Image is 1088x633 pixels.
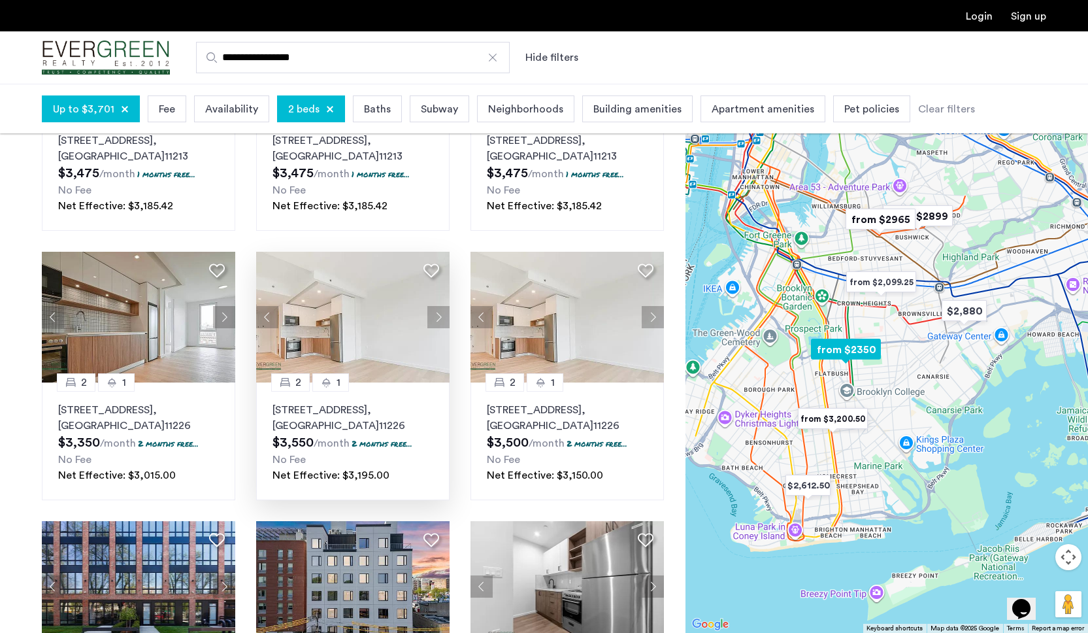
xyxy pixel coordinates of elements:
sub: /month [314,438,350,449]
span: Apartment amenities [712,101,814,117]
span: $3,475 [58,167,99,180]
a: 21[STREET_ADDRESS], [GEOGRAPHIC_DATA]112131 months free...No FeeNet Effective: $3,185.42 [470,113,664,231]
button: Map camera controls [1055,544,1081,570]
button: Keyboard shortcuts [866,624,923,633]
p: 1 months free... [352,169,410,180]
span: 2 [81,375,87,390]
div: from $2899 [878,201,958,231]
iframe: chat widget [1007,581,1049,620]
span: Pet policies [844,101,899,117]
a: Registration [1011,11,1046,22]
button: Next apartment [427,306,450,328]
span: 1 [122,375,126,390]
p: [STREET_ADDRESS] 11226 [487,402,648,434]
div: from $3,200.50 [793,404,873,434]
span: Building amenities [593,101,682,117]
span: Net Effective: $3,150.00 [487,470,603,481]
span: Net Effective: $3,185.42 [487,201,602,211]
p: [STREET_ADDRESS] 11226 [272,402,433,434]
a: 21[STREET_ADDRESS], [GEOGRAPHIC_DATA]112131 months free...No FeeNet Effective: $3,185.42 [42,113,235,231]
sub: /month [99,169,135,179]
p: [STREET_ADDRESS] 11213 [58,133,219,164]
button: Previous apartment [470,306,493,328]
button: Next apartment [213,306,235,328]
a: Open this area in Google Maps (opens a new window) [689,616,732,633]
img: Google [689,616,732,633]
p: 2 months free... [138,438,199,449]
span: No Fee [487,185,520,196]
span: $3,475 [487,167,528,180]
span: No Fee [58,454,91,465]
button: Next apartment [642,575,664,598]
span: $3,350 [58,436,100,449]
span: No Fee [272,454,306,465]
a: 21[STREET_ADDRESS], [GEOGRAPHIC_DATA]112262 months free...No FeeNet Effective: $3,150.00 [470,383,664,500]
img: logo [42,33,170,82]
span: Fee [159,101,175,117]
button: Previous apartment [470,575,493,598]
sub: /month [529,438,565,449]
span: $3,475 [272,167,314,180]
a: 21[STREET_ADDRESS], [GEOGRAPHIC_DATA]112262 months free...No FeeNet Effective: $3,195.00 [256,383,450,500]
p: [STREET_ADDRESS] 11226 [58,402,219,434]
p: 1 months free... [137,169,195,180]
p: [STREET_ADDRESS] 11213 [487,133,648,164]
div: $2,880 [936,296,992,326]
a: Terms (opens in new tab) [1007,624,1024,633]
span: Subway [421,101,458,117]
div: from $2,099.25 [841,267,921,297]
span: Net Effective: $3,195.00 [272,470,389,481]
img: 2010_638693720554050902.jpeg [42,252,235,383]
span: 2 [295,375,301,390]
span: No Fee [272,185,306,196]
span: Net Effective: $3,015.00 [58,470,176,481]
button: Previous apartment [256,306,278,328]
a: 21[STREET_ADDRESS], [GEOGRAPHIC_DATA]112131 months free...No FeeNet Effective: $3,185.42 [256,113,450,231]
span: Up to $3,701 [53,101,114,117]
div: from $2965 [840,205,921,234]
a: Report a map error [1032,624,1084,633]
span: Net Effective: $3,185.42 [58,201,173,211]
a: 21[STREET_ADDRESS], [GEOGRAPHIC_DATA]112262 months free...No FeeNet Effective: $3,015.00 [42,383,235,500]
sub: /month [528,169,564,179]
span: No Fee [487,454,520,465]
div: Clear filters [918,101,975,117]
p: 2 months free... [352,438,412,449]
div: from $2350 [806,335,886,364]
button: Show or hide filters [525,50,578,65]
img: 2010_638693720554078173.jpeg [256,252,450,383]
button: Previous apartment [42,306,64,328]
span: Baths [364,101,391,117]
span: Availability [205,101,258,117]
button: Drag Pegman onto the map to open Street View [1055,591,1081,617]
span: 1 [337,375,340,390]
input: Apartment Search [196,42,510,73]
span: Neighborhoods [488,101,563,117]
span: 2 [510,375,516,390]
span: No Fee [58,185,91,196]
p: [STREET_ADDRESS] 11213 [272,133,433,164]
span: $3,500 [487,436,529,449]
button: Next apartment [642,306,664,328]
sub: /month [314,169,350,179]
p: 1 months free... [566,169,624,180]
span: 1 [551,375,555,390]
sub: /month [100,438,136,449]
a: Login [966,11,993,22]
div: $2,612.50 [780,471,836,500]
span: Net Effective: $3,185.42 [272,201,387,211]
span: $3,550 [272,436,314,449]
button: Next apartment [213,575,235,598]
img: 2010_638693720554078173.jpeg [470,252,664,383]
a: Cazamio Logo [42,33,170,82]
button: Previous apartment [42,575,64,598]
span: 2 beds [288,101,320,117]
span: Map data ©2025 Google [931,625,999,632]
p: 2 months free... [567,438,627,449]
